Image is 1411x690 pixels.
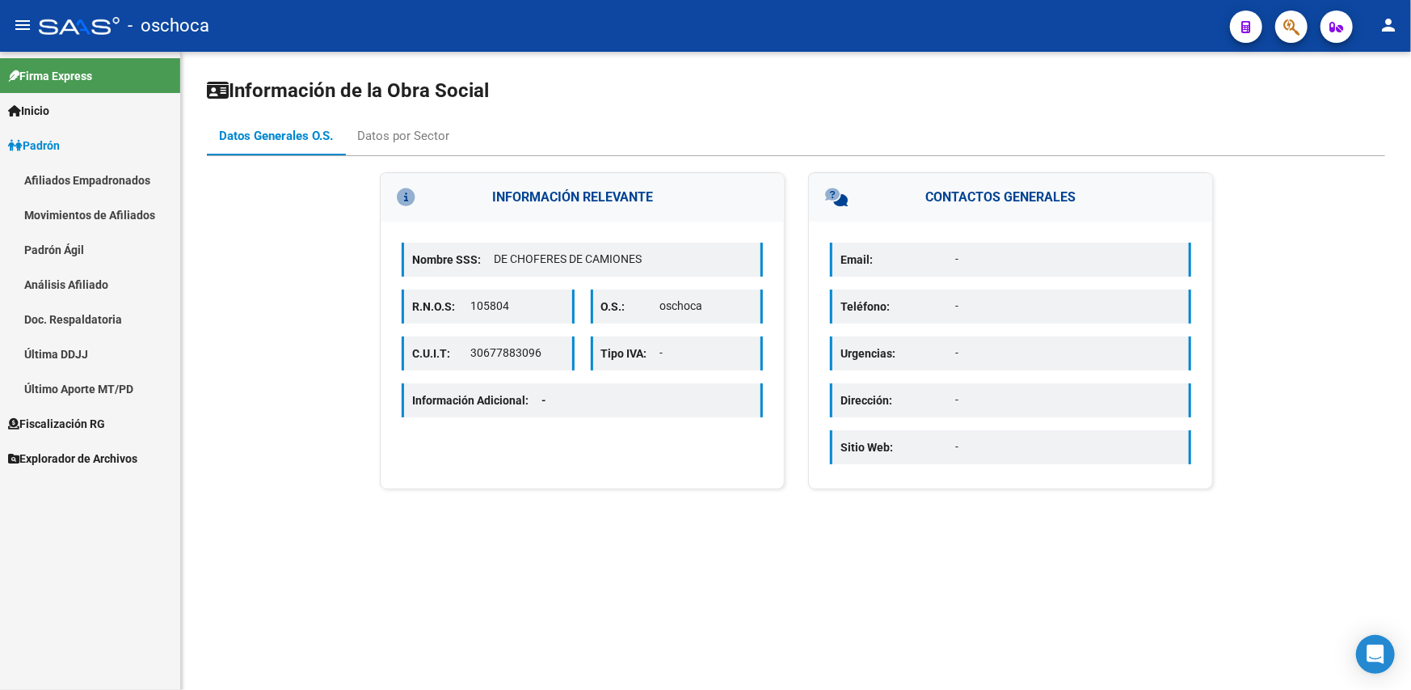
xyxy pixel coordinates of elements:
span: Fiscalización RG [8,415,105,433]
p: oschoca [659,298,752,315]
p: - [955,438,1181,455]
span: Padrón [8,137,60,155]
p: - [660,345,753,362]
span: - oschoca [128,8,209,44]
mat-icon: menu [13,15,32,35]
p: Información Adicional: [412,392,559,409]
div: Datos por Sector [357,127,449,145]
p: R.N.O.S: [412,298,470,315]
p: 30677883096 [470,345,563,362]
div: Datos Generales O.S. [219,127,333,145]
p: - [955,392,1181,408]
span: Firma Express [8,67,92,85]
p: Tipo IVA: [601,345,660,362]
span: - [541,394,546,407]
p: Email: [840,251,955,269]
p: - [955,251,1181,268]
span: Explorador de Archivos [8,450,137,468]
p: Sitio Web: [840,438,955,456]
p: - [955,345,1181,362]
div: Open Intercom Messenger [1356,635,1395,674]
p: Nombre SSS: [412,251,494,269]
p: 105804 [470,298,563,315]
p: Dirección: [840,392,955,409]
p: C.U.I.T: [412,345,470,362]
h3: CONTACTOS GENERALES [809,173,1212,222]
p: Urgencias: [840,345,955,362]
p: Teléfono: [840,298,955,315]
p: O.S.: [601,298,659,315]
h1: Información de la Obra Social [207,78,1385,104]
mat-icon: person [1379,15,1398,35]
span: Inicio [8,102,49,120]
p: DE CHOFERES DE CAMIONES [494,251,752,268]
h3: INFORMACIÓN RELEVANTE [381,173,784,222]
p: - [955,298,1181,315]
